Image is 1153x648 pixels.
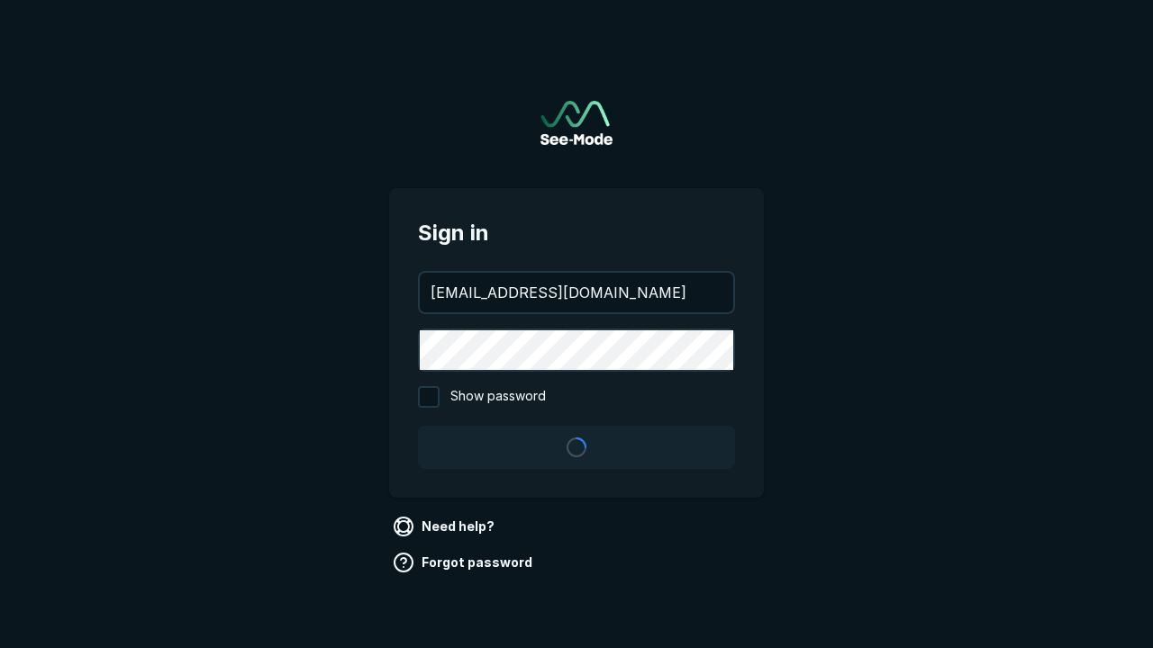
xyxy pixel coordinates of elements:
a: Go to sign in [540,101,613,145]
span: Show password [450,386,546,408]
input: your@email.com [420,273,733,312]
a: Forgot password [389,548,540,577]
img: See-Mode Logo [540,101,613,145]
a: Need help? [389,512,502,541]
span: Sign in [418,217,735,249]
